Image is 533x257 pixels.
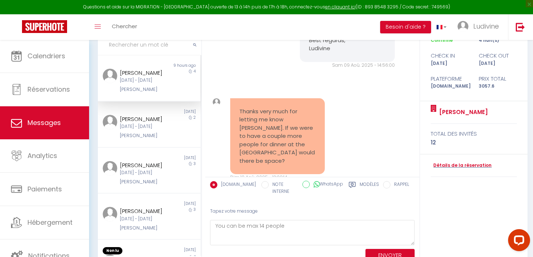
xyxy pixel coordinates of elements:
[426,51,474,60] div: check in
[360,181,379,196] label: Modèles
[27,51,65,60] span: Calendriers
[217,181,256,189] label: [DOMAIN_NAME]
[27,118,61,127] span: Messages
[474,74,522,83] div: Prix total
[474,83,522,90] div: 3057.6
[149,201,201,207] div: [DATE]
[431,129,517,138] div: total des invités
[103,161,117,176] img: ...
[149,247,201,254] div: [DATE]
[120,69,170,77] div: [PERSON_NAME]
[27,151,57,160] span: Analytics
[516,22,525,32] img: logout
[457,21,468,32] img: ...
[149,109,201,115] div: [DATE]
[98,35,201,55] input: Rechercher un mot clé
[239,107,316,165] pre: Thanks very much for letting me know [PERSON_NAME]. If we were to have a couple more people for d...
[310,181,343,189] label: WhatsApp
[431,162,492,169] a: Détails de la réservation
[194,69,196,74] span: 4
[474,51,522,60] div: check out
[120,132,170,139] div: [PERSON_NAME]
[27,218,73,227] span: Hébergement
[426,74,474,83] div: Plateforme
[431,37,453,43] span: Confirmé
[194,161,196,166] span: 3
[452,14,508,40] a: ... Ludivine
[474,37,522,44] div: 4 nuit(s)
[27,184,62,194] span: Paiements
[474,60,522,67] div: [DATE]
[103,69,117,83] img: ...
[210,202,415,220] div: Tapez votre message
[120,178,170,186] div: [PERSON_NAME]
[120,216,170,223] div: [DATE] - [DATE]
[380,21,431,33] button: Besoin d'aide ?
[120,123,170,130] div: [DATE] - [DATE]
[437,108,488,117] a: [PERSON_NAME]
[120,207,170,216] div: [PERSON_NAME]
[149,155,201,161] div: [DATE]
[325,4,356,10] a: en cliquant ici
[269,181,297,195] label: NOTE INTERNE
[213,98,220,106] img: ...
[120,169,170,176] div: [DATE] - [DATE]
[103,115,117,129] img: ...
[390,181,409,189] label: RAPPEL
[106,14,143,40] a: Chercher
[194,115,196,120] span: 2
[103,247,122,254] span: Non lu
[112,22,137,30] span: Chercher
[120,86,170,93] div: [PERSON_NAME]
[103,207,117,221] img: ...
[149,63,201,69] div: 9 hours ago
[22,20,67,33] img: Super Booking
[300,62,395,69] div: Sam 09 Aoû. 2025 - 14:56:00
[120,77,170,84] div: [DATE] - [DATE]
[194,207,196,212] span: 3
[27,85,70,94] span: Réservations
[120,161,170,170] div: [PERSON_NAME]
[120,224,170,232] div: [PERSON_NAME]
[120,115,170,124] div: [PERSON_NAME]
[426,83,474,90] div: [DOMAIN_NAME]
[431,138,517,147] div: 12
[473,22,499,31] span: Ludivine
[230,174,325,181] div: Dim 10 Aoû. 2025 - 13:02:14
[426,60,474,67] div: [DATE]
[502,226,533,257] iframe: LiveChat chat widget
